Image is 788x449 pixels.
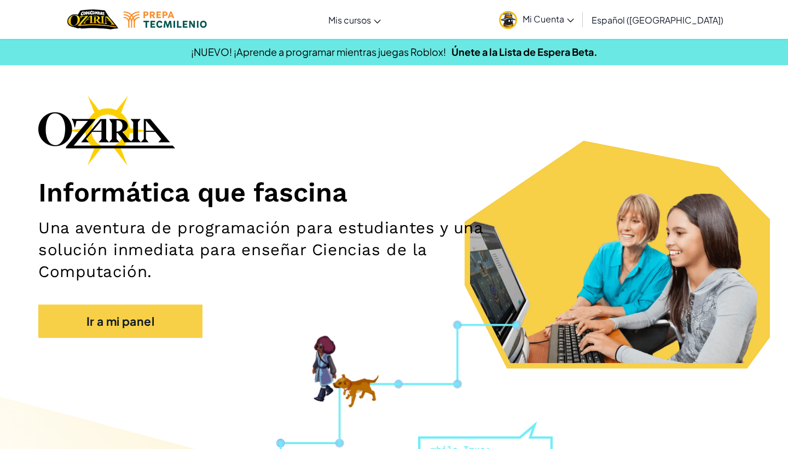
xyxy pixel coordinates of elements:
a: Únete a la Lista de Espera Beta. [451,45,598,58]
h2: Una aventura de programación para estudiantes y una solución inmediata para enseñar Ciencias de l... [38,217,515,283]
a: Ozaria by CodeCombat logo [67,8,118,31]
span: Español ([GEOGRAPHIC_DATA]) [592,14,723,26]
a: Español ([GEOGRAPHIC_DATA]) [586,5,729,34]
span: Mis cursos [328,14,371,26]
img: avatar [499,11,517,29]
a: Ir a mi panel [38,304,202,338]
img: Home [67,8,118,31]
a: Mis cursos [323,5,386,34]
h1: Informática que fascina [38,176,750,209]
img: Tecmilenio logo [124,11,207,28]
span: ¡NUEVO! ¡Aprende a programar mientras juegas Roblox! [191,45,446,58]
span: Mi Cuenta [523,13,574,25]
a: Mi Cuenta [494,2,580,37]
img: Ozaria branding logo [38,95,175,165]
